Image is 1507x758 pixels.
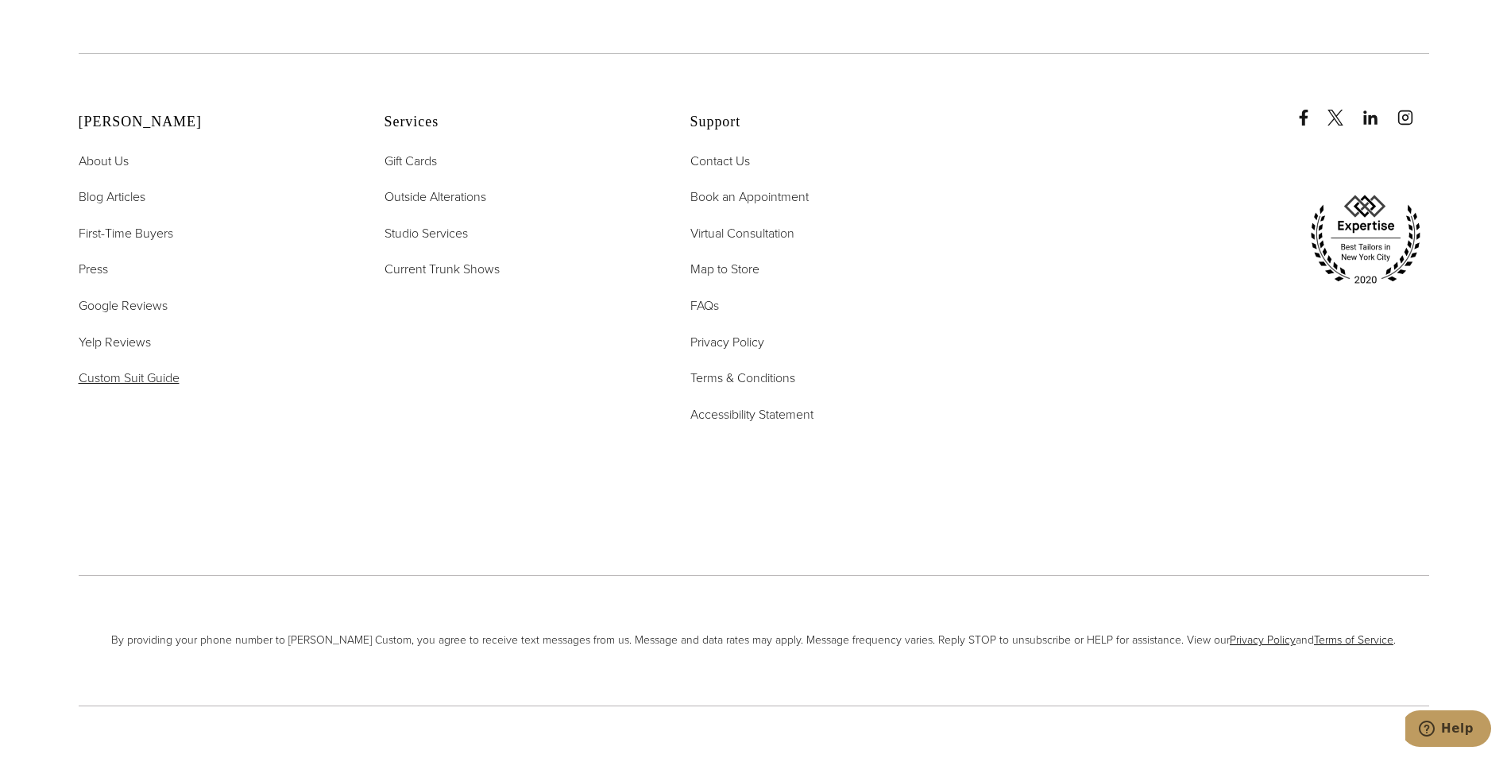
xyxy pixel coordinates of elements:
a: Custom Suit Guide [79,368,180,389]
span: FAQs [690,296,719,315]
span: Accessibility Statement [690,405,813,423]
a: Google Reviews [79,296,168,316]
span: Map to Store [690,260,759,278]
a: Yelp Reviews [79,332,151,353]
nav: Alan David Footer Nav [79,151,345,389]
a: Gift Cards [384,151,437,172]
h2: [PERSON_NAME] [79,114,345,131]
a: Book an Appointment [690,187,809,207]
a: x/twitter [1327,94,1359,126]
a: Studio Services [384,223,468,244]
a: Map to Store [690,259,759,280]
a: Blog Articles [79,187,145,207]
span: Custom Suit Guide [79,369,180,387]
h2: Support [690,114,956,131]
a: Virtual Consultation [690,223,794,244]
iframe: Opens a widget where you can chat to one of our agents [1405,710,1491,750]
span: Outside Alterations [384,188,486,206]
a: Accessibility Statement [690,404,813,425]
span: Press [79,260,108,278]
a: Terms & Conditions [690,368,795,389]
span: Terms & Conditions [690,369,795,387]
span: Virtual Consultation [690,224,794,242]
span: Google Reviews [79,296,168,315]
nav: Services Footer Nav [384,151,651,280]
a: About Us [79,151,129,172]
a: Privacy Policy [690,332,764,353]
span: By providing your phone number to [PERSON_NAME] Custom, you agree to receive text messages from u... [79,632,1429,649]
a: Outside Alterations [384,187,486,207]
span: Privacy Policy [690,333,764,351]
span: Current Trunk Shows [384,260,500,278]
img: expertise, best tailors in new york city 2020 [1302,189,1429,291]
span: First-Time Buyers [79,224,173,242]
span: About Us [79,152,129,170]
a: Terms of Service [1314,632,1393,648]
span: Book an Appointment [690,188,809,206]
a: Current Trunk Shows [384,259,500,280]
span: Blog Articles [79,188,145,206]
span: Contact Us [690,152,750,170]
a: Contact Us [690,151,750,172]
a: instagram [1397,94,1429,126]
h2: Services [384,114,651,131]
a: Privacy Policy [1230,632,1296,648]
nav: Support Footer Nav [690,151,956,425]
a: First-Time Buyers [79,223,173,244]
a: Facebook [1296,94,1324,126]
a: FAQs [690,296,719,316]
a: Press [79,259,108,280]
span: Studio Services [384,224,468,242]
span: Gift Cards [384,152,437,170]
a: linkedin [1362,94,1394,126]
span: Yelp Reviews [79,333,151,351]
